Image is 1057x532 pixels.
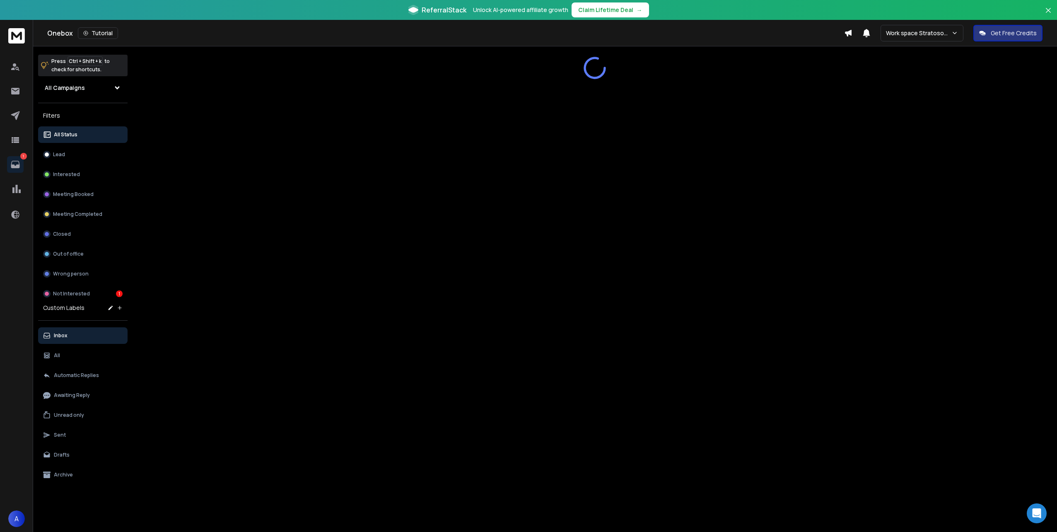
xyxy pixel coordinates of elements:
[991,29,1037,37] p: Get Free Credits
[38,110,128,121] h3: Filters
[53,151,65,158] p: Lead
[7,156,24,173] a: 1
[473,6,568,14] p: Unlock AI-powered affiliate growth
[54,412,84,418] p: Unread only
[54,432,66,438] p: Sent
[53,251,84,257] p: Out of office
[38,146,128,163] button: Lead
[53,231,71,237] p: Closed
[20,153,27,160] p: 1
[886,29,951,37] p: Work space Stratosoftware
[53,290,90,297] p: Not Interested
[8,510,25,527] button: A
[38,246,128,262] button: Out of office
[53,191,94,198] p: Meeting Booked
[38,427,128,443] button: Sent
[1043,5,1054,25] button: Close banner
[38,327,128,344] button: Inbox
[422,5,466,15] span: ReferralStack
[38,407,128,423] button: Unread only
[54,131,77,138] p: All Status
[38,347,128,364] button: All
[53,171,80,178] p: Interested
[38,266,128,282] button: Wrong person
[45,84,85,92] h1: All Campaigns
[53,211,102,218] p: Meeting Completed
[78,27,118,39] button: Tutorial
[47,27,844,39] div: Onebox
[38,285,128,302] button: Not Interested1
[38,206,128,222] button: Meeting Completed
[54,332,68,339] p: Inbox
[38,80,128,96] button: All Campaigns
[54,392,90,399] p: Awaiting Reply
[38,226,128,242] button: Closed
[116,290,123,297] div: 1
[51,57,110,74] p: Press to check for shortcuts.
[38,186,128,203] button: Meeting Booked
[973,25,1043,41] button: Get Free Credits
[572,2,649,17] button: Claim Lifetime Deal→
[43,304,84,312] h3: Custom Labels
[38,126,128,143] button: All Status
[68,56,103,66] span: Ctrl + Shift + k
[38,367,128,384] button: Automatic Replies
[38,467,128,483] button: Archive
[54,452,70,458] p: Drafts
[54,352,60,359] p: All
[54,372,99,379] p: Automatic Replies
[38,447,128,463] button: Drafts
[54,472,73,478] p: Archive
[53,271,89,277] p: Wrong person
[38,387,128,404] button: Awaiting Reply
[38,166,128,183] button: Interested
[1027,503,1047,523] div: Open Intercom Messenger
[637,6,642,14] span: →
